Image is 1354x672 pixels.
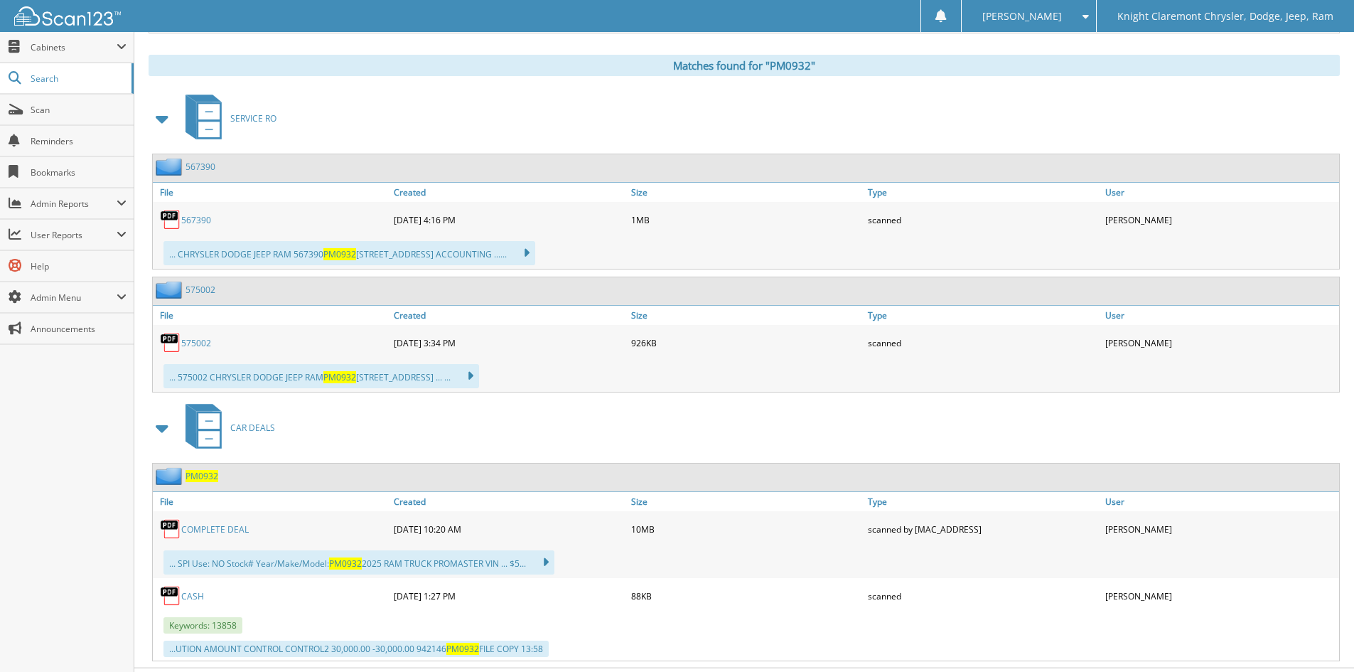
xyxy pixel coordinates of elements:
div: [DATE] 1:27 PM [390,582,628,610]
div: scanned [864,206,1102,234]
div: 926KB [628,329,865,357]
span: Search [31,73,124,85]
a: File [153,306,390,325]
a: COMPLETE DEAL [181,523,249,535]
img: scan123-logo-white.svg [14,6,121,26]
a: User [1102,492,1339,511]
a: CAR DEALS [177,400,275,456]
div: [DATE] 3:34 PM [390,329,628,357]
img: PDF.png [160,585,181,607]
a: Type [864,306,1102,325]
a: User [1102,306,1339,325]
div: [PERSON_NAME] [1102,582,1339,610]
span: PM0932 [323,371,356,383]
span: PM0932 [323,248,356,260]
div: scanned [864,329,1102,357]
span: Help [31,260,127,272]
span: Keywords: 13858 [163,617,242,634]
div: ... SPI Use: NO Stock# Year/Make/Model: 2025 RAM TRUCK PROMASTER VIN ... $5... [163,550,554,575]
img: folder2.png [156,467,186,485]
a: Type [864,492,1102,511]
a: Created [390,492,628,511]
img: folder2.png [156,158,186,176]
a: 567390 [181,214,211,226]
span: PM0932 [446,643,479,655]
div: Matches found for "PM0932" [149,55,1340,76]
a: CASH [181,590,204,602]
span: Admin Menu [31,292,117,304]
a: 575002 [181,337,211,349]
div: ... CHRYSLER DODGE JEEP RAM 567390 [STREET_ADDRESS] ACCOUNTING ...... [163,241,535,265]
div: [DATE] 4:16 PM [390,206,628,234]
div: [PERSON_NAME] [1102,206,1339,234]
a: PM0932 [186,470,218,482]
a: Size [628,306,865,325]
div: 1MB [628,206,865,234]
a: User [1102,183,1339,202]
a: SERVICE RO [177,90,276,146]
span: Bookmarks [31,166,127,178]
a: 575002 [186,284,215,296]
img: PDF.png [160,209,181,230]
span: Knight Claremont Chrysler, Dodge, Jeep, Ram [1117,12,1333,21]
div: [DATE] 10:20 AM [390,515,628,543]
span: Announcements [31,323,127,335]
iframe: Chat Widget [1283,604,1354,672]
a: Created [390,183,628,202]
span: Reminders [31,135,127,147]
span: Cabinets [31,41,117,53]
span: Scan [31,104,127,116]
div: [PERSON_NAME] [1102,515,1339,543]
a: Size [628,492,865,511]
div: 10MB [628,515,865,543]
div: [PERSON_NAME] [1102,329,1339,357]
span: Admin Reports [31,198,117,210]
img: folder2.png [156,281,186,299]
img: PDF.png [160,518,181,540]
a: Created [390,306,628,325]
div: ... 575002 CHRYSLER DODGE JEEP RAM [STREET_ADDRESS] ... ... [163,364,479,388]
span: User Reports [31,229,117,241]
div: 88KB [628,582,865,610]
img: PDF.png [160,332,181,353]
a: Size [628,183,865,202]
span: PM0932 [329,558,362,570]
a: File [153,492,390,511]
a: 567390 [186,161,215,173]
span: SERVICE RO [230,112,276,124]
div: scanned by [MAC_ADDRESS] [864,515,1102,543]
a: File [153,183,390,202]
span: CAR DEALS [230,422,275,434]
div: scanned [864,582,1102,610]
div: ...UTION AMOUNT CONTROL CONTROL2 30,000.00 -30,000.00 942146 FILE COPY 13:58 [163,641,549,657]
a: Type [864,183,1102,202]
span: [PERSON_NAME] [982,12,1062,21]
